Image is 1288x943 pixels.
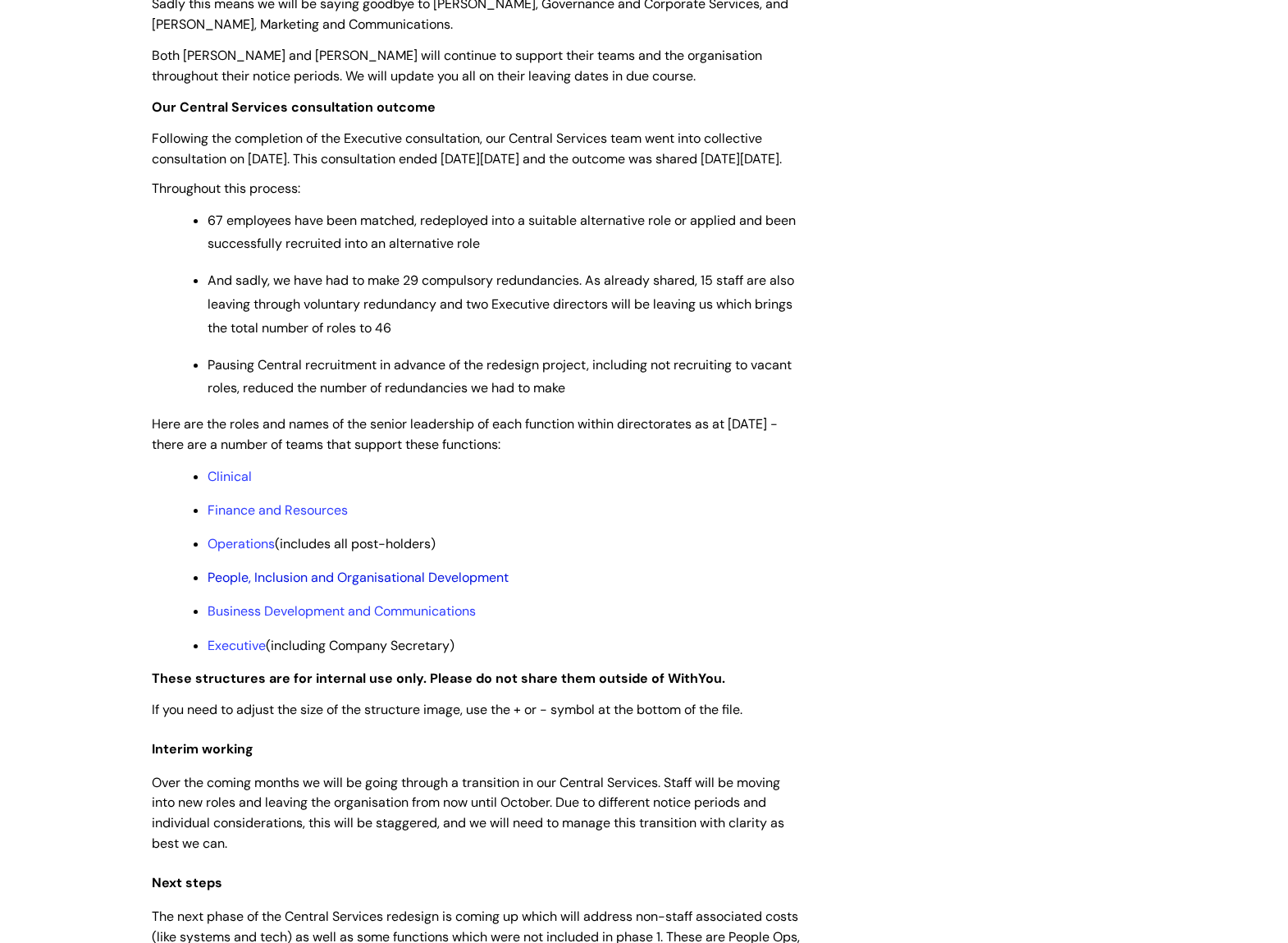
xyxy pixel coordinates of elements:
p: 67 employees have been matched, redeployed into a suitable alternative role or applied and been s... [208,209,800,257]
span: If you need to adjust the size of the structure image, use the + or - symbol at the bottom of the... [152,701,742,718]
span: Following the completion of the Executive consultation, our Central Services team went into colle... [152,130,782,167]
span: Here are the roles and names of the senior leadership of each function within directorates as at ... [152,415,778,453]
a: Executive [208,637,266,654]
span: Throughout this process: [152,180,300,197]
a: People, Inclusion and Organisational Development [208,569,509,586]
a: Business Development and Communications [208,602,476,620]
strong: These structures are for internal use only. Please do not share them outside of WithYou. [152,670,725,687]
span: Over the coming months we will be going through a transition in our Central Services. Staff will ... [152,774,784,852]
strong: Our Central Services consultation outcome [152,98,436,116]
span: Both [PERSON_NAME] and [PERSON_NAME] will continue to support their teams and the organisation th... [152,47,762,85]
a: Finance and Resources [208,501,348,519]
span: (includes all post-holders) [208,535,436,552]
span: Next steps [152,874,222,891]
span: Interim working [152,740,253,758]
p: Pausing Central recruitment in advance of the redesign project, including not recruiting to vacan... [208,354,800,401]
a: Clinical [208,468,252,485]
p: And sadly, we have had to make 29 compulsory redundancies. As already shared, 15 staff are also l... [208,269,800,340]
a: Operations [208,535,275,552]
span: (including Company Secretary) [208,637,454,654]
